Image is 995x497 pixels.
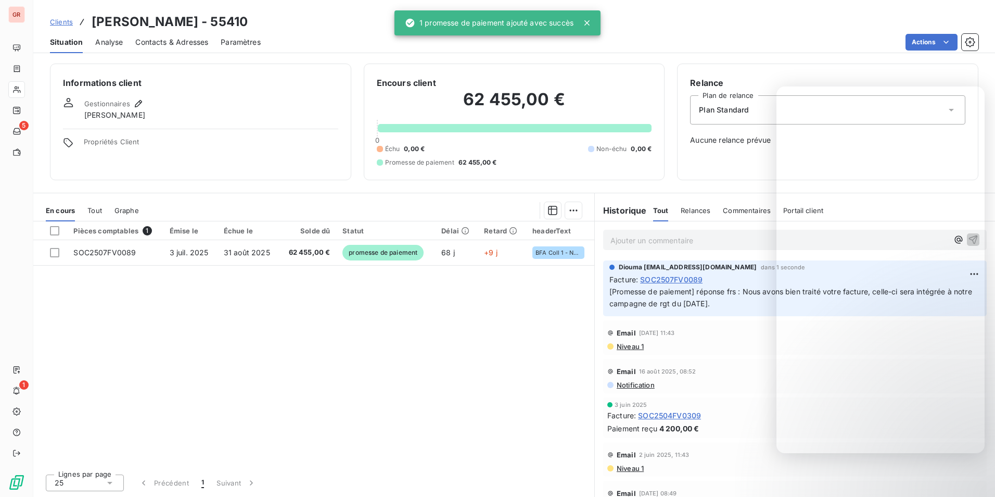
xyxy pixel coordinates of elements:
[195,472,210,494] button: 1
[19,380,29,390] span: 1
[132,472,195,494] button: Précédent
[616,464,644,473] span: Niveau 1
[385,144,400,154] span: Échu
[776,86,985,453] iframe: Intercom live chat
[84,138,338,152] span: Propriétés Client
[8,6,25,23] div: GR
[342,227,429,235] div: Statut
[170,227,211,235] div: Émise le
[659,423,699,434] span: 4 200,00 €
[596,144,627,154] span: Non-échu
[615,402,647,408] span: 3 juin 2025
[375,136,379,144] span: 0
[690,77,965,89] h6: Relance
[699,105,749,115] span: Plan Standard
[535,250,581,256] span: BFA Coll 1 - N41234
[681,206,710,215] span: Relances
[92,13,248,31] h3: [PERSON_NAME] - 55410
[95,37,123,47] span: Analyse
[441,248,455,257] span: 68 j
[616,381,655,389] span: Notification
[221,37,261,47] span: Paramètres
[532,227,588,235] div: headerText
[170,248,209,257] span: 3 juil. 2025
[639,490,677,496] span: [DATE] 08:49
[960,462,985,487] iframe: Intercom live chat
[385,158,454,167] span: Promesse de paiement
[224,227,273,235] div: Échue le
[607,423,657,434] span: Paiement reçu
[46,206,75,215] span: En cours
[19,121,29,130] span: 5
[639,330,675,336] span: [DATE] 11:43
[84,110,145,120] span: [PERSON_NAME]
[640,274,703,285] span: SOC2507FV0089
[8,474,25,491] img: Logo LeanPay
[377,77,436,89] h6: Encours client
[441,227,471,235] div: Délai
[210,472,263,494] button: Suivant
[905,34,958,51] button: Actions
[609,287,974,308] span: [Promesse de paiement] réponse frs : Nous avons bien traité votre facture, celle-ci sera intégrée...
[114,206,139,215] span: Graphe
[761,264,805,270] span: dans 1 seconde
[617,451,636,459] span: Email
[609,274,638,285] span: Facture :
[631,144,652,154] span: 0,00 €
[639,452,690,458] span: 2 juin 2025, 11:43
[286,247,330,258] span: 62 455,00 €
[63,77,338,89] h6: Informations client
[458,158,497,167] span: 62 455,00 €
[638,410,701,421] span: SOC2504FV0309
[404,144,425,154] span: 0,00 €
[55,478,63,488] span: 25
[73,248,136,257] span: SOC2507FV0089
[405,14,573,32] div: 1 promesse de paiement ajouté avec succès
[342,245,424,260] span: promesse de paiement
[595,204,647,217] h6: Historique
[690,135,965,145] span: Aucune relance prévue
[616,342,644,351] span: Niveau 1
[84,100,130,108] span: Gestionnaires
[653,206,669,215] span: Tout
[73,226,157,235] div: Pièces comptables
[50,37,83,47] span: Situation
[607,410,636,421] span: Facture :
[143,226,152,235] span: 1
[50,18,73,26] span: Clients
[484,248,497,257] span: +9 j
[377,89,652,120] h2: 62 455,00 €
[617,329,636,337] span: Email
[617,367,636,376] span: Email
[484,227,520,235] div: Retard
[135,37,208,47] span: Contacts & Adresses
[50,17,73,27] a: Clients
[639,368,696,375] span: 16 août 2025, 08:52
[201,478,204,488] span: 1
[619,263,757,272] span: Diouma [EMAIL_ADDRESS][DOMAIN_NAME]
[723,206,771,215] span: Commentaires
[286,227,330,235] div: Solde dû
[87,206,102,215] span: Tout
[224,248,270,257] span: 31 août 2025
